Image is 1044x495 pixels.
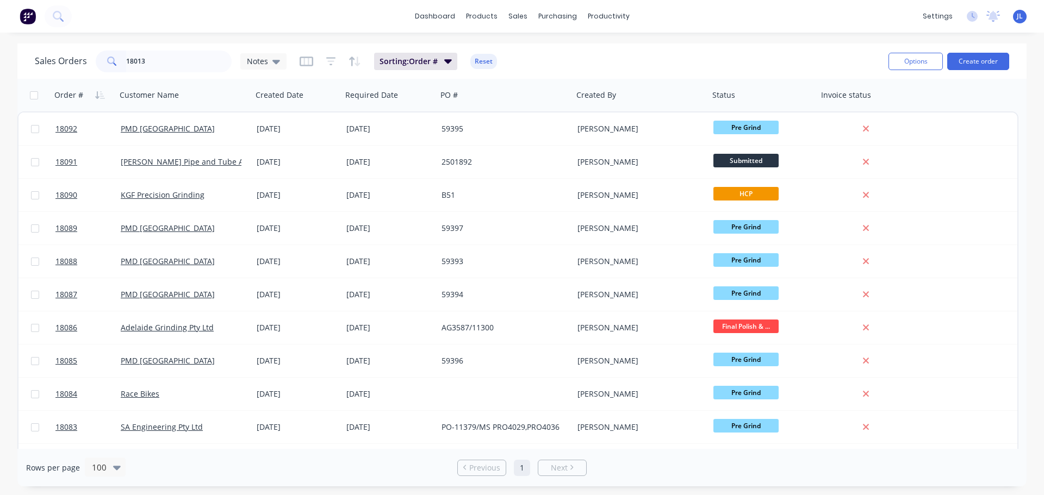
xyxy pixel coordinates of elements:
[442,256,562,267] div: 59393
[257,322,338,333] div: [DATE]
[461,8,503,24] div: products
[469,462,500,473] span: Previous
[55,190,77,200] span: 18090
[121,322,214,333] a: Adelaide Grinding Pty Ltd
[346,156,433,167] div: [DATE]
[346,322,433,333] div: [DATE]
[257,190,338,200] div: [DATE]
[346,355,433,366] div: [DATE]
[346,289,433,300] div: [DATE]
[345,90,398,101] div: Required Date
[577,322,698,333] div: [PERSON_NAME]
[257,256,338,267] div: [DATE]
[409,8,461,24] a: dashboard
[713,121,779,134] span: Pre Grind
[54,90,83,101] div: Order #
[442,156,562,167] div: 2501892
[121,123,215,134] a: PMD [GEOGRAPHIC_DATA]
[55,389,77,399] span: 18084
[577,355,698,366] div: [PERSON_NAME]
[713,220,779,234] span: Pre Grind
[713,187,779,200] span: HCP
[577,422,698,433] div: [PERSON_NAME]
[257,289,338,300] div: [DATE]
[55,422,77,433] span: 18083
[20,8,36,24] img: Factory
[55,278,121,311] a: 18087
[55,289,77,300] span: 18087
[1017,11,1023,21] span: JL
[55,355,77,366] span: 18085
[713,154,779,167] span: Submitted
[257,422,338,433] div: [DATE]
[442,123,562,134] div: 59395
[713,353,779,366] span: Pre Grind
[440,90,458,101] div: PO #
[121,190,204,200] a: KGF Precision Grinding
[257,123,338,134] div: [DATE]
[346,223,433,234] div: [DATE]
[120,90,179,101] div: Customer Name
[35,56,87,66] h1: Sales Orders
[514,460,530,476] a: Page 1 is your current page
[346,123,433,134] div: [DATE]
[256,90,303,101] div: Created Date
[55,123,77,134] span: 18092
[257,355,338,366] div: [DATE]
[458,462,506,473] a: Previous page
[55,223,77,234] span: 18089
[55,156,77,167] span: 18091
[55,311,121,344] a: 18086
[257,389,338,399] div: [DATE]
[453,460,591,476] ul: Pagination
[55,112,121,145] a: 18092
[126,51,232,72] input: Search...
[713,319,779,333] span: Final Polish & ...
[55,179,121,211] a: 18090
[470,54,497,69] button: Reset
[576,90,616,101] div: Created By
[121,355,215,366] a: PMD [GEOGRAPHIC_DATA]
[582,8,635,24] div: productivity
[713,419,779,433] span: Pre Grind
[257,156,338,167] div: [DATE]
[442,422,562,433] div: PO-11379/MS PRO4029,PRO4036
[713,386,779,399] span: Pre Grind
[380,56,438,67] span: Sorting: Order #
[346,190,433,200] div: [DATE]
[888,53,943,70] button: Options
[442,223,562,234] div: 59397
[551,462,568,473] span: Next
[55,344,121,377] a: 18085
[442,190,562,200] div: B51
[538,462,586,473] a: Next page
[55,146,121,178] a: 18091
[121,289,215,299] a: PMD [GEOGRAPHIC_DATA]
[121,223,215,233] a: PMD [GEOGRAPHIC_DATA]
[55,322,77,333] span: 18086
[503,8,533,24] div: sales
[577,190,698,200] div: [PERSON_NAME]
[55,411,121,443] a: 18083
[121,389,159,399] a: Race Bikes
[442,322,562,333] div: AG3587/11300
[55,212,121,245] a: 18089
[947,53,1009,70] button: Create order
[55,378,121,410] a: 18084
[257,223,338,234] div: [DATE]
[821,90,871,101] div: Invoice status
[346,389,433,399] div: [DATE]
[121,256,215,266] a: PMD [GEOGRAPHIC_DATA]
[713,253,779,267] span: Pre Grind
[55,256,77,267] span: 18088
[346,422,433,433] div: [DATE]
[712,90,735,101] div: Status
[346,256,433,267] div: [DATE]
[577,389,698,399] div: [PERSON_NAME]
[442,289,562,300] div: 59394
[577,156,698,167] div: [PERSON_NAME]
[577,123,698,134] div: [PERSON_NAME]
[121,422,203,432] a: SA Engineering Pty Ltd
[577,256,698,267] div: [PERSON_NAME]
[55,245,121,278] a: 18088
